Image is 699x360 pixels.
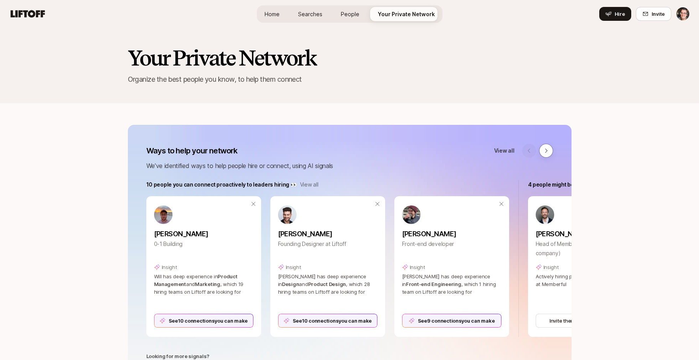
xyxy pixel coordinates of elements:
[265,10,280,18] span: Home
[652,10,665,18] span: Invite
[335,7,365,21] a: People
[536,273,634,287] span: Actively hiring product marketing manager at Memberful
[599,7,631,21] button: Hire
[286,263,301,271] p: Insight
[536,205,554,224] img: 49cc058c_9620_499c_84f2_197a57c98584.jpg
[298,10,322,18] span: Searches
[406,281,461,287] span: Front-end Engineering
[154,205,173,224] img: ACg8ocJgLS4_X9rs-p23w7LExaokyEoWgQo9BGx67dOfttGDosg=s160-c
[146,180,297,189] p: 10 people you can connect proactively to leaders hiring 👀
[278,205,297,224] img: 7bf30482_e1a5_47b4_9e0f_fc49ddd24bf6.jpg
[636,7,671,21] button: Invite
[536,229,635,239] p: [PERSON_NAME]
[494,146,515,155] a: View all
[615,10,625,18] span: Hire
[536,239,635,258] p: Head of Memberful (a Patreon company)
[278,229,377,239] p: [PERSON_NAME]
[154,229,253,239] p: [PERSON_NAME]
[402,224,501,239] a: [PERSON_NAME]
[278,239,377,249] p: Founding Designer at Liftoff
[162,263,177,271] p: Insight
[278,224,377,239] a: [PERSON_NAME]
[402,205,421,224] img: 9459f226_b952_4cdc_ade2_23b79d4c6f8c.jpg
[543,263,559,271] p: Insight
[195,281,220,287] span: Marketing
[278,273,366,287] span: [PERSON_NAME] has deep experience in
[378,10,435,18] span: Your Private Network
[410,263,425,271] p: Insight
[676,7,689,20] img: Eric Smith
[186,281,195,287] span: and
[292,7,329,21] a: Searches
[146,161,553,171] p: We’ve identified ways to help people hire or connect, using AI signals
[402,239,501,249] p: Front-end developer
[154,239,253,249] p: 0-1 Building
[528,180,598,189] p: 4 people might be hiring 🌱
[402,273,490,287] span: [PERSON_NAME] has deep experience in
[536,224,635,239] a: [PERSON_NAME]
[146,145,238,156] p: Ways to help your network
[536,314,635,328] button: Invite them to hire on Liftoff
[341,10,359,18] span: People
[300,180,318,189] a: View all
[154,224,253,239] a: [PERSON_NAME]
[146,352,210,360] p: Looking for more signals?
[128,46,572,69] h2: Your Private Network
[299,281,308,287] span: and
[308,281,346,287] span: Product Design
[676,7,690,21] button: Eric Smith
[154,273,238,287] span: Product Management
[282,281,299,287] span: Design
[402,229,501,239] p: [PERSON_NAME]
[372,7,441,21] a: Your Private Network
[128,74,572,85] p: Organize the best people you know, to help them connect
[154,273,218,279] span: Will has deep experience in
[258,7,286,21] a: Home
